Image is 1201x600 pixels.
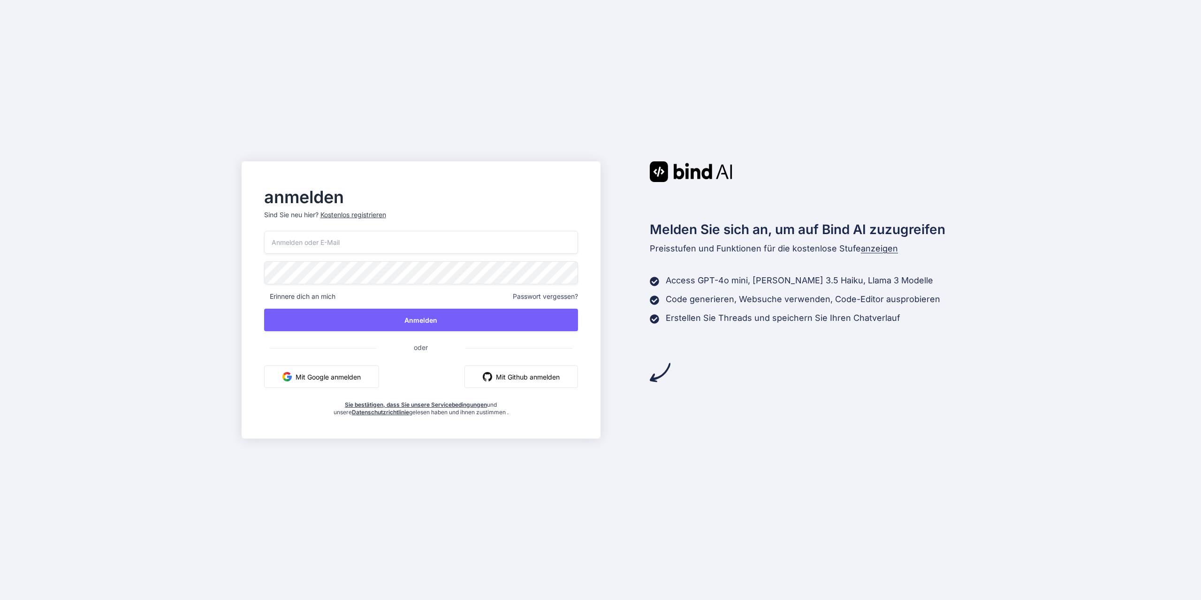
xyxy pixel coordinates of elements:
font: Code generieren, Websuche verwenden, Code-Editor ausprobieren [666,294,940,304]
font: oder [414,343,428,351]
font: Melden Sie sich an, um auf Bind AI zuzugreifen [650,221,945,237]
button: Mit Github anmelden [464,365,578,388]
font: Anmelden [404,316,437,324]
font: gelesen haben und ihnen zustimmen . [409,409,509,416]
a: Sie bestätigen, dass Sie unsere Servicebedingungen [345,401,487,408]
a: Datenschutzrichtlinie [352,409,409,416]
font: Sind Sie neu hier? [264,211,319,219]
font: Passwort vergessen? [513,292,578,300]
img: Google [282,372,292,381]
font: anmelden [264,187,344,207]
button: Mit Google anmelden [264,365,379,388]
img: github [483,372,492,381]
font: Erinnere dich an mich [270,292,335,300]
img: Bind AI-Logo [650,161,732,182]
font: Mit Github anmelden [496,373,560,381]
img: Pfeil [650,362,670,383]
input: Anmelden oder E-Mail [264,231,578,254]
font: Kostenlos registrieren [320,211,386,219]
font: Preisstufen und Funktionen für die kostenlose Stufe [650,243,861,253]
font: Erstellen Sie Threads und speichern Sie Ihren Chatverlauf [666,313,900,323]
font: Mit Google anmelden [296,373,361,381]
button: Anmelden [264,309,578,331]
font: und unsere [334,401,497,416]
font: anzeigen [861,243,898,253]
font: Access GPT-4o mini, [PERSON_NAME] 3.5 Haiku, Llama 3 Modelle [666,275,933,285]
